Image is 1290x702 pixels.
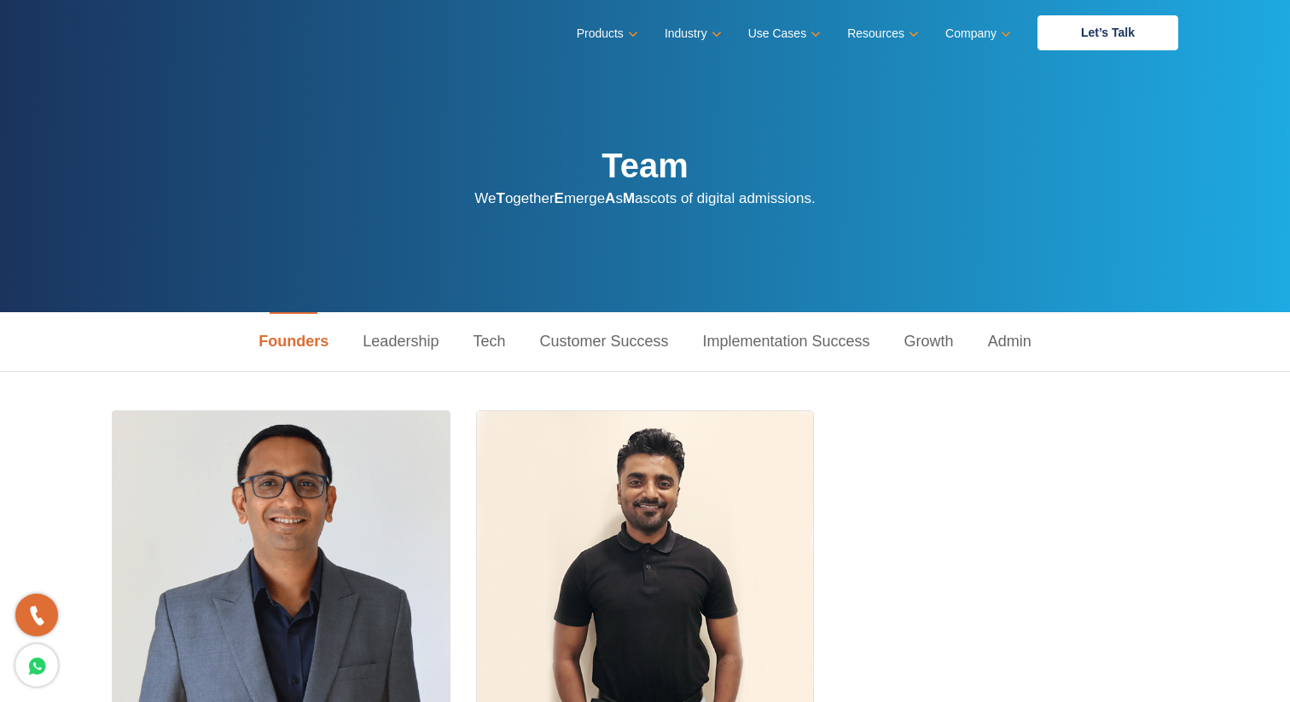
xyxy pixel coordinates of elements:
a: Use Cases [748,21,817,46]
strong: E [555,190,564,206]
a: Resources [847,21,915,46]
a: Let’s Talk [1037,15,1178,50]
a: Industry [665,21,718,46]
a: Growth [887,312,971,371]
strong: T [497,190,505,206]
a: Tech [456,312,522,371]
p: We ogether merge s ascots of digital admissions. [474,186,815,211]
a: Leadership [346,312,456,371]
a: Admin [971,312,1049,371]
a: Founders [241,312,346,371]
a: Products [577,21,635,46]
strong: Team [601,147,689,184]
a: Company [945,21,1008,46]
a: Customer Success [522,312,685,371]
strong: A [605,190,615,206]
a: Implementation Success [686,312,887,371]
strong: M [623,190,635,206]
